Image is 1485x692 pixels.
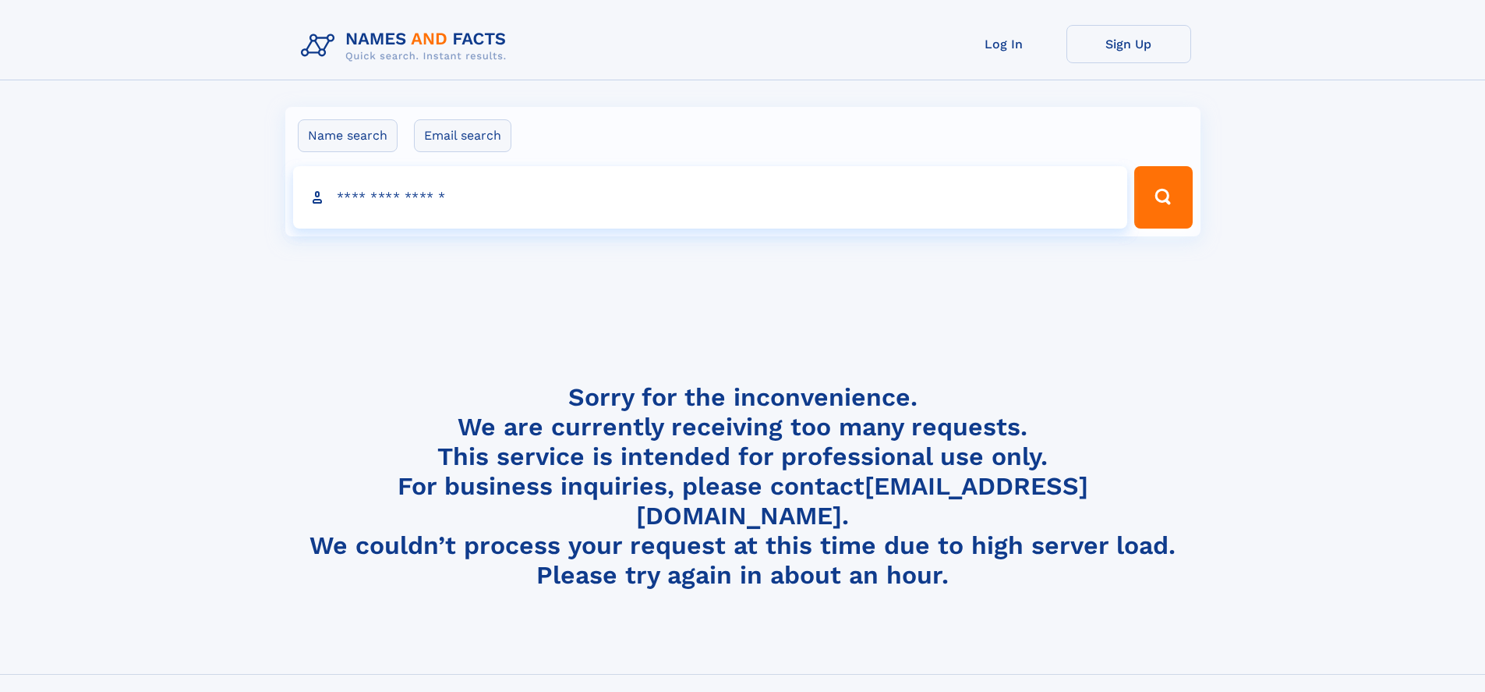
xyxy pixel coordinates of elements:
[414,119,511,152] label: Email search
[1134,166,1192,229] button: Search Button
[942,25,1066,63] a: Log In
[1066,25,1191,63] a: Sign Up
[636,471,1088,531] a: [EMAIL_ADDRESS][DOMAIN_NAME]
[295,25,519,67] img: Logo Names and Facts
[295,382,1191,591] h4: Sorry for the inconvenience. We are currently receiving too many requests. This service is intend...
[298,119,398,152] label: Name search
[293,166,1128,229] input: search input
